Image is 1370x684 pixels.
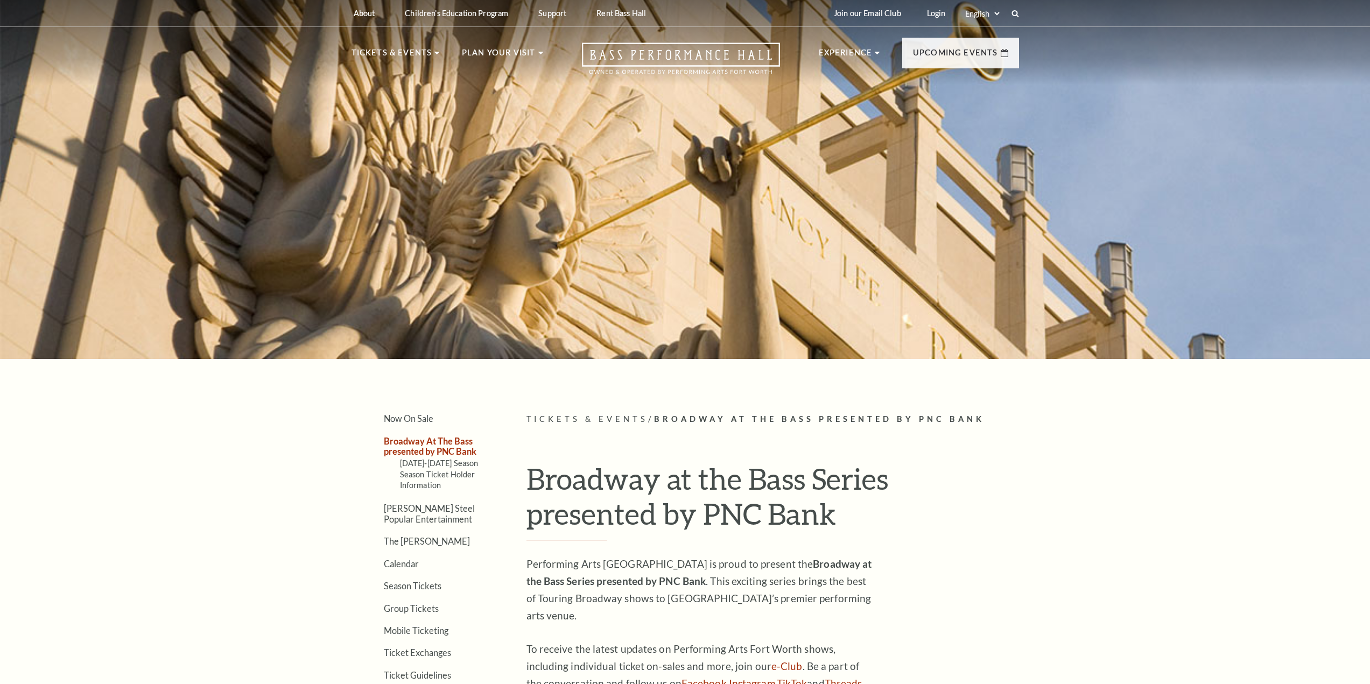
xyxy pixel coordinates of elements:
a: e-Club [771,660,803,672]
a: The [PERSON_NAME] [384,536,470,546]
a: Group Tickets [384,603,439,614]
p: Experience [819,46,873,66]
p: Plan Your Visit [462,46,536,66]
a: Mobile Ticketing [384,625,448,636]
a: [DATE]-[DATE] Season [400,459,479,468]
p: Performing Arts [GEOGRAPHIC_DATA] is proud to present the . This exciting series brings the best ... [526,555,876,624]
a: Season Tickets [384,581,441,591]
span: Broadway At The Bass presented by PNC Bank [654,414,985,424]
a: Calendar [384,559,419,569]
p: Children's Education Program [405,9,508,18]
a: Now On Sale [384,413,433,424]
p: About [354,9,375,18]
select: Select: [963,9,1001,19]
a: Season Ticket Holder Information [400,470,475,490]
span: Tickets & Events [526,414,649,424]
a: Ticket Guidelines [384,670,451,680]
p: / [526,413,1019,426]
a: [PERSON_NAME] Steel Popular Entertainment [384,503,475,524]
h1: Broadway at the Bass Series presented by PNC Bank [526,461,1019,540]
p: Upcoming Events [913,46,998,66]
a: Broadway At The Bass presented by PNC Bank [384,436,476,456]
a: Ticket Exchanges [384,647,451,658]
p: Tickets & Events [352,46,432,66]
p: Rent Bass Hall [596,9,646,18]
strong: Broadway at the Bass Series presented by PNC Bank [526,558,872,587]
p: Support [538,9,566,18]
